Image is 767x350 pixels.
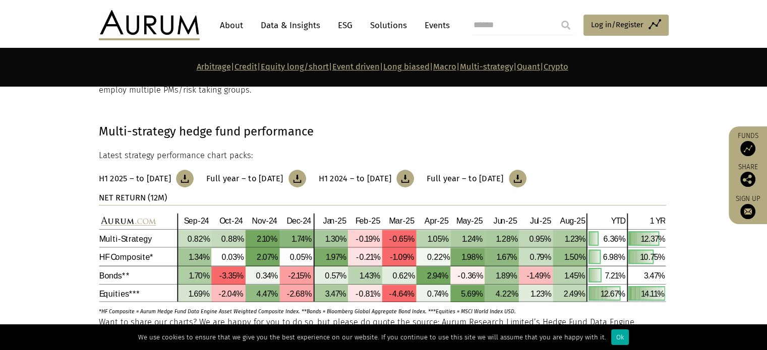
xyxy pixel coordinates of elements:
a: Crypto [544,62,568,72]
strong: NET RETURN (12M) [99,193,167,202]
img: Download Article [509,170,526,187]
img: Download Article [176,170,194,187]
img: Aurum [99,10,200,40]
input: Submit [556,15,576,35]
h3: H1 2025 – to [DATE] [99,174,171,184]
a: Equity long/short [261,62,329,72]
a: Long biased [383,62,430,72]
img: Download Article [396,170,414,187]
a: Arbitrage [197,62,231,72]
p: *HF Composite = Aurum Hedge Fund Data Engine Asset Weighted Composite Index. **Bonds = Bloomberg ... [99,302,638,316]
img: Share this post [740,172,755,187]
p: Want to share our charts? We are happy for you to do so, but please do quote the source: Aurum Re... [99,316,666,329]
a: H1 2025 – to [DATE] [99,170,194,187]
a: Solutions [365,16,412,35]
p: Latest strategy performance chart packs: [99,149,666,162]
a: Events [420,16,450,35]
div: Share [734,164,762,187]
img: Access Funds [740,141,755,156]
a: Funds [734,131,762,156]
a: Multi-strategy [460,62,513,72]
a: Macro [433,62,456,72]
h3: Full year – to [DATE] [427,174,503,184]
a: Quant [517,62,540,72]
a: ESG [333,16,358,35]
a: Credit [234,62,257,72]
span: Log in/Register [591,19,643,31]
a: Event driven [332,62,380,72]
img: Sign up to our newsletter [740,204,755,219]
a: About [215,16,248,35]
h3: H1 2024 – to [DATE] [319,174,392,184]
a: Data & Insights [256,16,325,35]
a: Log in/Register [583,15,669,36]
a: H1 2024 – to [DATE] [319,170,415,187]
a: Full year – to [DATE] [206,170,306,187]
img: Download Article [288,170,306,187]
a: Full year – to [DATE] [427,170,526,187]
h3: Full year – to [DATE] [206,174,283,184]
div: Ok [611,329,629,345]
strong: | | | | | | | | [197,62,568,72]
a: Sign up [734,194,762,219]
strong: Multi-strategy hedge fund performance [99,124,314,138]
